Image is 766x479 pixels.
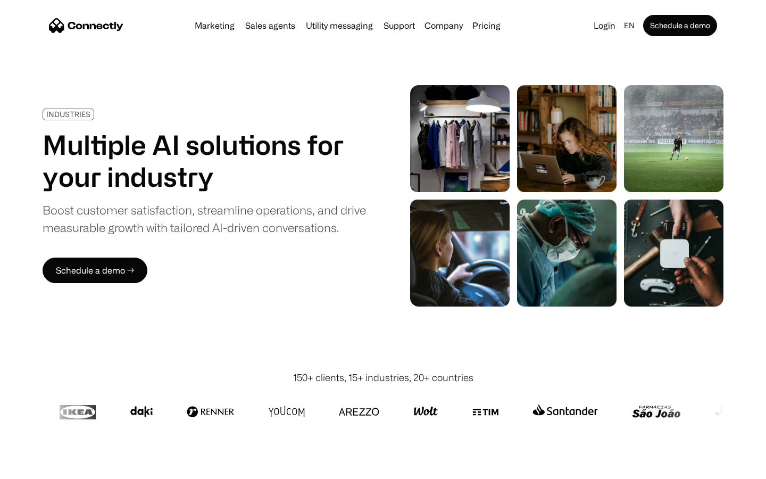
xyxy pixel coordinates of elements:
aside: Language selected: English [11,459,64,475]
div: Company [424,18,463,33]
a: Sales agents [241,21,299,30]
div: 150+ clients, 15+ industries, 20+ countries [293,370,473,385]
ul: Language list [21,460,64,475]
a: Schedule a demo → [43,258,147,283]
div: Boost customer satisfaction, streamline operations, and drive measurable growth with tailored AI-... [43,201,366,236]
a: Marketing [190,21,239,30]
h1: Multiple AI solutions for your industry [43,129,366,193]
div: INDUSTRIES [46,110,90,118]
div: en [624,18,635,33]
a: Login [589,18,620,33]
a: Pricing [468,21,505,30]
a: Support [379,21,419,30]
a: Schedule a demo [643,15,717,36]
a: Utility messaging [302,21,377,30]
